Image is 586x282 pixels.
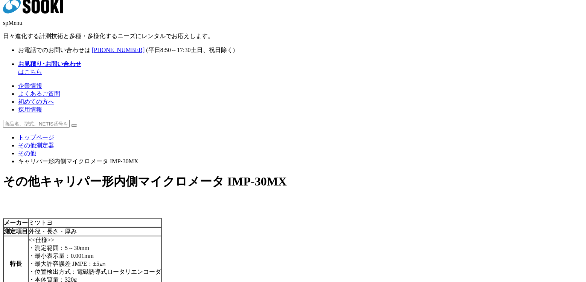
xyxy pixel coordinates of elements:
[40,175,287,188] span: キャリパー形内側マイクロメータ IMP-30MX
[3,227,28,236] th: 測定項目
[18,61,81,67] strong: お見積り･お問い合わせ
[18,134,54,141] a: トップページ
[18,106,42,113] a: 採用情報
[18,83,42,89] a: 企業情報
[18,150,36,156] a: その他
[146,47,235,53] span: (平日 ～ 土日、祝日除く)
[18,158,583,166] li: キャリパー形内側マイクロメータ IMP-30MX
[18,142,54,149] a: その他測定器
[18,61,81,75] span: はこちら
[18,61,81,75] a: お見積り･お問い合わせはこちら
[160,47,171,53] span: 8:50
[28,219,161,227] td: ミツトヨ
[3,32,583,40] p: 日々進化する計測技術と多種・多様化するニーズにレンタルでお応えします。
[18,98,54,105] a: 初めての方へ
[18,47,90,53] span: お電話でのお問い合わせは
[3,219,28,227] th: メーカー
[3,20,23,26] span: spMenu
[92,47,145,53] a: [PHONE_NUMBER]
[177,47,190,53] span: 17:30
[3,175,40,188] span: その他
[3,120,70,128] input: 商品名、型式、NETIS番号を入力してください
[18,90,60,97] a: よくあるご質問
[28,227,161,236] td: 外径・長さ・厚み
